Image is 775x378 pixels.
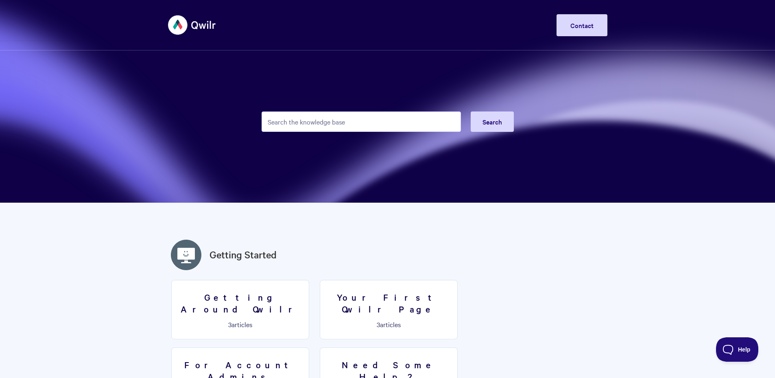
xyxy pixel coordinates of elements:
[320,280,458,339] a: Your First Qwilr Page 3articles
[262,111,461,132] input: Search the knowledge base
[210,247,277,262] a: Getting Started
[716,337,759,362] iframe: Toggle Customer Support
[177,291,304,315] h3: Getting Around Qwilr
[471,111,514,132] button: Search
[171,280,309,339] a: Getting Around Qwilr 3articles
[168,10,216,40] img: Qwilr Help Center
[377,320,380,329] span: 3
[482,117,502,126] span: Search
[228,320,231,329] span: 3
[325,291,452,315] h3: Your First Qwilr Page
[177,321,304,328] p: articles
[557,14,607,36] a: Contact
[325,321,452,328] p: articles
